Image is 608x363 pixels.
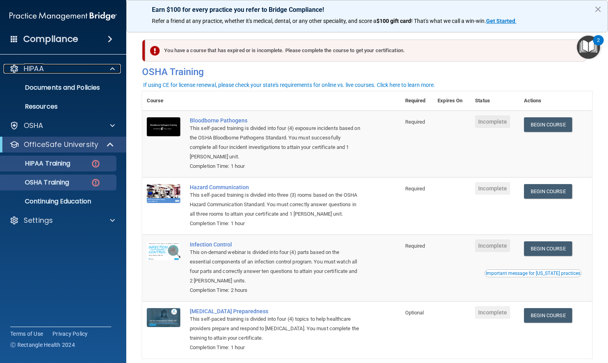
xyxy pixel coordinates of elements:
a: Begin Course [524,117,572,132]
span: Ⓒ Rectangle Health 2024 [10,341,75,349]
a: Begin Course [524,241,572,256]
h4: OSHA Training [142,66,592,77]
th: Required [400,91,433,111]
a: Privacy Policy [52,330,88,338]
a: OSHA [9,121,115,130]
a: Bloodborne Pathogens [190,117,361,124]
div: This self-paced training is divided into four (4) topics to help healthcare providers prepare and... [190,314,361,343]
div: If using CE for license renewal, please check your state's requirements for online vs. live cours... [143,82,435,88]
p: Settings [24,216,53,225]
div: This self-paced training is divided into three (3) rooms based on the OSHA Hazard Communication S... [190,190,361,219]
div: 2 [597,40,600,51]
th: Expires On [433,91,470,111]
span: Incomplete [475,306,510,319]
div: This on-demand webinar is divided into four (4) parts based on the essential components of an inf... [190,248,361,286]
a: Begin Course [524,308,572,323]
img: PMB logo [9,8,117,24]
div: You have a course that has expired or is incomplete. Please complete the course to get your certi... [145,39,586,62]
img: danger-circle.6113f641.png [91,178,101,188]
span: Incomplete [475,115,510,128]
span: Refer a friend at any practice, whether it's medical, dental, or any other speciality, and score a [152,18,376,24]
p: HIPAA [24,64,44,73]
div: Completion Time: 2 hours [190,286,361,295]
span: Required [405,243,425,249]
h4: Compliance [23,34,78,45]
div: Completion Time: 1 hour [190,343,361,352]
button: If using CE for license renewal, please check your state's requirements for online vs. live cours... [142,81,436,89]
span: Required [405,186,425,192]
span: Required [405,119,425,125]
div: Completion Time: 1 hour [190,162,361,171]
a: [MEDICAL_DATA] Preparedness [190,308,361,314]
span: Optional [405,310,424,316]
a: Begin Course [524,184,572,199]
img: danger-circle.6113f641.png [91,159,101,169]
th: Status [470,91,519,111]
div: This self-paced training is divided into four (4) exposure incidents based on the OSHA Bloodborne... [190,124,361,162]
strong: $100 gift card [376,18,411,24]
span: Incomplete [475,182,510,195]
span: ! That's what we call a win-win. [411,18,486,24]
p: Resources [5,103,113,111]
button: Read this if you are a dental practitioner in the state of CA [485,269,582,277]
a: Get Started [486,18,516,24]
a: OfficeSafe University [9,140,114,149]
a: Infection Control [190,241,361,248]
p: Documents and Policies [5,84,113,92]
a: HIPAA [9,64,115,73]
button: Close [594,3,602,15]
p: HIPAA Training [5,160,70,167]
button: Open Resource Center, 2 new notifications [577,36,600,59]
span: Incomplete [475,239,510,252]
strong: Get Started [486,18,515,24]
div: Completion Time: 1 hour [190,219,361,228]
a: Hazard Communication [190,184,361,190]
th: Course [142,91,185,111]
img: exclamation-circle-solid-danger.72ef9ffc.png [150,46,160,56]
a: Terms of Use [10,330,43,338]
div: Important message for [US_STATE] practices [486,271,580,276]
th: Actions [519,91,593,111]
a: Settings [9,216,115,225]
p: OSHA Training [5,179,69,186]
p: OSHA [24,121,43,130]
p: OfficeSafe University [24,140,98,149]
p: Continuing Education [5,197,113,205]
p: Earn $100 for every practice you refer to Bridge Compliance! [152,6,582,13]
